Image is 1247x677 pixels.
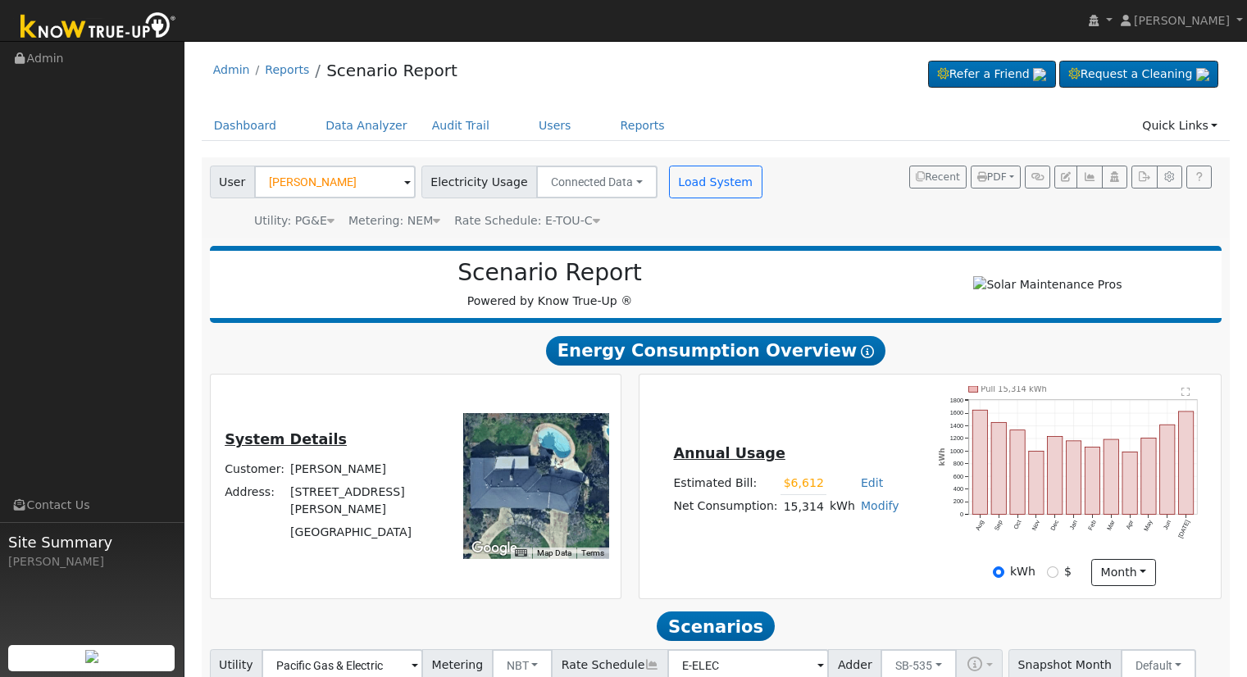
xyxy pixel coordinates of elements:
[971,166,1021,189] button: PDF
[1160,425,1175,514] rect: onclick=""
[993,519,1004,532] text: Sep
[1033,68,1046,81] img: retrieve
[1049,519,1061,532] text: Dec
[1048,437,1063,515] rect: onclick=""
[1029,452,1044,515] rect: onclick=""
[950,397,963,404] text: 1800
[1196,68,1209,81] img: retrieve
[1064,563,1072,580] label: $
[254,212,335,229] div: Utility: PG&E
[515,548,526,559] button: Keyboard shortcuts
[288,457,441,480] td: [PERSON_NAME]
[454,214,599,227] span: Alias: HETOUC
[861,345,874,358] i: Show Help
[1047,566,1058,578] input: $
[1010,430,1025,515] rect: onclick=""
[288,520,441,543] td: [GEOGRAPHIC_DATA]
[1054,166,1077,189] button: Edit User
[1076,166,1102,189] button: Multi-Series Graph
[546,336,885,366] span: Energy Consumption Overview
[953,498,963,505] text: 200
[326,61,457,80] a: Scenario Report
[421,166,537,198] span: Electricity Usage
[202,111,289,141] a: Dashboard
[608,111,677,141] a: Reports
[1031,519,1042,532] text: Nov
[671,471,781,495] td: Estimated Bill:
[1104,439,1118,514] rect: onclick=""
[1179,411,1194,515] rect: onclick=""
[974,519,985,532] text: Aug
[536,166,658,198] button: Connected Data
[1025,166,1050,189] button: Generate Report Link
[8,553,175,570] div: [PERSON_NAME]
[12,9,184,46] img: Know True-Up
[581,548,604,557] a: Terms
[1105,519,1117,532] text: Mar
[1085,448,1100,515] rect: onclick=""
[222,480,288,520] td: Address:
[977,171,1007,183] span: PDF
[218,259,882,310] div: Powered by Know True-Up ®
[8,531,175,553] span: Site Summary
[981,384,1048,393] text: Pull 15,314 kWh
[1102,166,1127,189] button: Login As
[222,457,288,480] td: Customer:
[1059,61,1218,89] a: Request a Cleaning
[1091,559,1156,587] button: month
[1010,563,1035,580] label: kWh
[526,111,584,141] a: Users
[537,548,571,559] button: Map Data
[781,495,826,519] td: 15,314
[1130,111,1230,141] a: Quick Links
[671,495,781,519] td: Net Consumption:
[265,63,309,76] a: Reports
[673,445,785,461] u: Annual Usage
[861,499,899,512] a: Modify
[1162,519,1172,531] text: Jun
[254,166,416,198] input: Select a User
[1143,519,1154,533] text: May
[950,434,963,442] text: 1200
[1125,519,1135,531] text: Apr
[1157,166,1182,189] button: Settings
[669,166,762,198] button: Load System
[288,480,441,520] td: [STREET_ADDRESS][PERSON_NAME]
[1176,519,1191,539] text: [DATE]
[210,166,255,198] span: User
[861,476,883,489] a: Edit
[1141,438,1156,514] rect: onclick=""
[993,566,1004,578] input: kWh
[991,422,1006,514] rect: onclick=""
[1067,441,1081,515] rect: onclick=""
[348,212,440,229] div: Metering: NEM
[85,650,98,663] img: retrieve
[657,611,774,641] span: Scenarios
[953,473,963,480] text: 600
[781,471,826,495] td: $6,612
[928,61,1056,89] a: Refer a Friend
[225,431,347,448] u: System Details
[213,63,250,76] a: Admin
[1181,387,1190,397] text: 
[420,111,502,141] a: Audit Trail
[939,448,947,466] text: kWh
[1186,166,1212,189] a: Help Link
[826,495,858,519] td: kWh
[953,485,963,493] text: 400
[467,538,521,559] a: Open this area in Google Maps (opens a new window)
[226,259,873,287] h2: Scenario Report
[313,111,420,141] a: Data Analyzer
[973,276,1122,293] img: Solar Maintenance Pros
[950,409,963,416] text: 1600
[1013,519,1023,530] text: Oct
[1131,166,1157,189] button: Export Interval Data
[950,448,963,455] text: 1000
[1087,519,1098,531] text: Feb
[960,511,963,518] text: 0
[950,422,963,429] text: 1400
[909,166,967,189] button: Recent
[1134,14,1230,27] span: [PERSON_NAME]
[1122,452,1137,514] rect: onclick=""
[467,538,521,559] img: Google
